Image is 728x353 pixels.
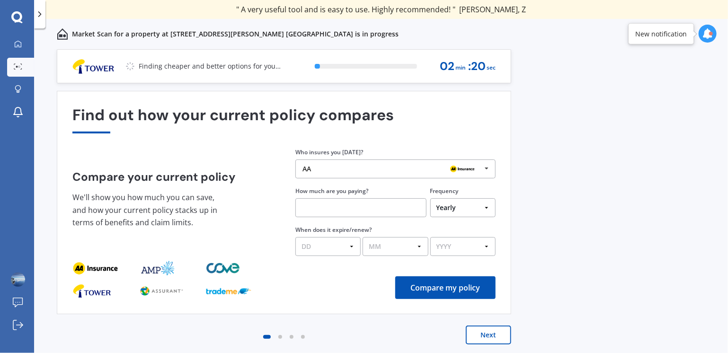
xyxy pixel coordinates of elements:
[395,276,496,299] button: Compare my policy
[487,62,496,74] span: sec
[295,148,363,156] label: Who insures you [DATE]?
[65,58,122,75] img: Logo_4
[468,60,486,73] span: : 20
[466,326,511,344] button: Next
[139,283,185,299] img: provider_logo_1
[295,226,372,234] label: When does it expire/renew?
[57,28,68,40] img: home-and-contents.b802091223b8502ef2dd.svg
[440,60,454,73] span: 02
[72,170,273,184] h4: Compare your current policy
[295,187,368,195] label: How much are you paying?
[139,261,176,276] img: provider_logo_1
[72,191,224,229] p: We'll show you how much you can save, and how your current policy stacks up in terms of benefits ...
[72,29,399,39] p: Market Scan for a property at [STREET_ADDRESS][PERSON_NAME] [GEOGRAPHIC_DATA] is in progress
[139,62,281,71] p: Finding cheaper and better options for you...
[302,166,311,172] div: AA
[11,273,25,287] img: ACg8ocIuoDI38whkKen3XzD7V4F-aYkwNR4iN85ws5NsC1jIw8R7EhSmOQ=s96-c
[72,261,118,276] img: provider_logo_0
[72,283,111,299] img: provider_logo_0
[206,261,242,276] img: provider_logo_2
[635,29,687,38] div: New notification
[430,187,459,195] label: Frequency
[447,163,478,175] img: AA.webp
[206,283,251,299] img: provider_logo_2
[72,106,496,133] div: Find out how your current policy compares
[455,62,466,74] span: min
